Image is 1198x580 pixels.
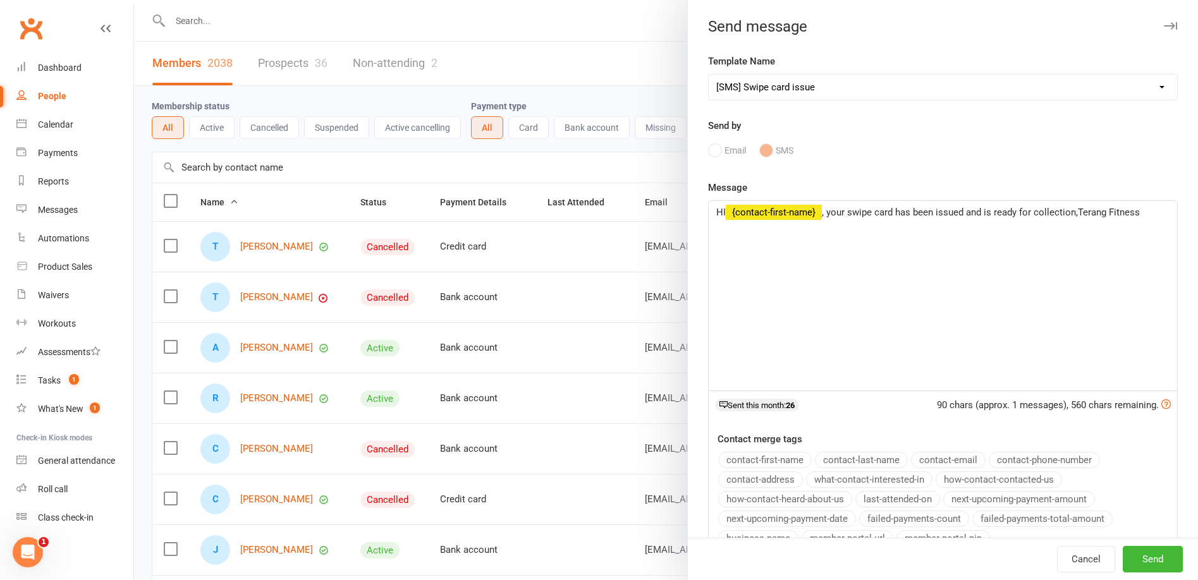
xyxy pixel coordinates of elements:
a: Dashboard [16,54,133,82]
a: Waivers [16,281,133,310]
button: Cancel [1057,546,1115,572]
label: Template Name [708,54,775,69]
iframe: Intercom live chat [13,537,43,567]
div: Messages [38,205,78,215]
span: , your swipe card has been issued and is ready for collection,Terang Fitness [822,207,1140,218]
button: what-contact-interested-in [806,471,932,488]
div: Automations [38,233,89,243]
a: Workouts [16,310,133,338]
a: People [16,82,133,111]
a: Tasks 1 [16,366,133,395]
button: contact-address [718,471,803,488]
a: Payments [16,139,133,167]
button: Send [1123,546,1183,572]
button: failed-payments-count [859,511,969,527]
button: business-name [718,530,798,547]
div: Workouts [38,318,76,329]
a: What's New1 [16,395,133,423]
div: Send message [688,18,1198,35]
a: General attendance kiosk mode [16,447,133,475]
span: 1 [39,537,49,547]
div: Assessments [38,347,101,357]
span: 1 [90,402,100,413]
div: People [38,91,66,101]
span: Send [1142,553,1163,565]
label: Message [708,180,747,195]
button: contact-email [911,452,986,468]
button: how-contact-contacted-us [936,471,1062,488]
div: Roll call [38,484,68,494]
a: Clubworx [15,13,47,44]
label: Send by [708,118,741,133]
div: General attendance [38,456,115,466]
button: member-portal-url [802,530,893,547]
span: 1 [69,374,79,385]
button: contact-first-name [718,452,812,468]
div: Waivers [38,290,69,300]
span: HI [716,207,726,218]
div: 90 chars (approx. 1 messages), 560 chars remaining. [937,397,1171,413]
button: contact-last-name [815,452,908,468]
div: Sent this month: [715,399,799,411]
button: how-contact-heard-about-us [718,491,852,507]
a: Automations [16,224,133,253]
button: failed-payments-total-amount [972,511,1113,527]
button: member-portal-pin [896,530,990,547]
a: Messages [16,196,133,224]
a: Class kiosk mode [16,504,133,532]
a: Product Sales [16,253,133,281]
button: last-attended-on [855,491,940,507]
a: Calendar [16,111,133,139]
div: What's New [38,404,83,414]
button: contact-phone-number [989,452,1100,468]
a: Roll call [16,475,133,504]
strong: 26 [786,401,795,410]
button: next-upcoming-payment-amount [943,491,1095,507]
div: Calendar [38,119,73,130]
div: Payments [38,148,78,158]
div: Tasks [38,375,61,385]
div: Reports [38,176,69,186]
div: Product Sales [38,262,92,272]
div: Dashboard [38,63,82,73]
label: Contact merge tags [718,432,802,447]
button: next-upcoming-payment-date [718,511,856,527]
div: Class check-in [38,512,94,523]
a: Assessments [16,338,133,366]
a: Reports [16,167,133,196]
